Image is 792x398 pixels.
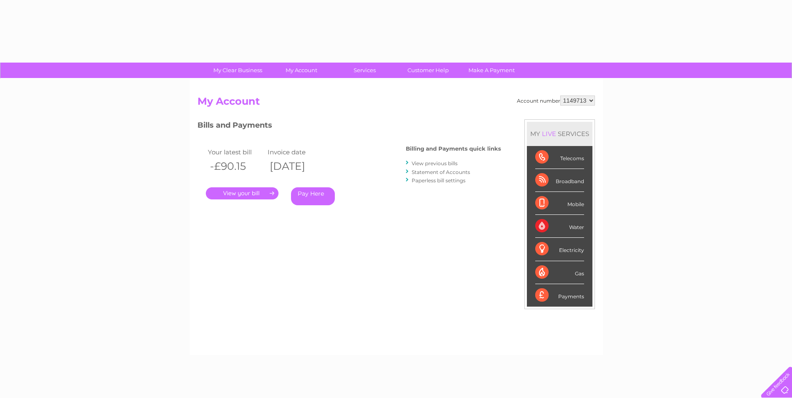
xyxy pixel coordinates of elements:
[330,63,399,78] a: Services
[206,158,266,175] th: -£90.15
[412,177,466,184] a: Paperless bill settings
[535,146,584,169] div: Telecoms
[535,261,584,284] div: Gas
[535,284,584,307] div: Payments
[535,215,584,238] div: Water
[535,169,584,192] div: Broadband
[527,122,592,146] div: MY SERVICES
[412,169,470,175] a: Statement of Accounts
[406,146,501,152] h4: Billing and Payments quick links
[457,63,526,78] a: Make A Payment
[266,146,326,158] td: Invoice date
[206,187,278,199] a: .
[535,192,584,215] div: Mobile
[394,63,463,78] a: Customer Help
[540,130,558,138] div: LIVE
[197,119,501,134] h3: Bills and Payments
[517,96,595,106] div: Account number
[291,187,335,205] a: Pay Here
[203,63,272,78] a: My Clear Business
[267,63,336,78] a: My Account
[197,96,595,111] h2: My Account
[266,158,326,175] th: [DATE]
[206,146,266,158] td: Your latest bill
[412,160,458,166] a: View previous bills
[535,238,584,261] div: Electricity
